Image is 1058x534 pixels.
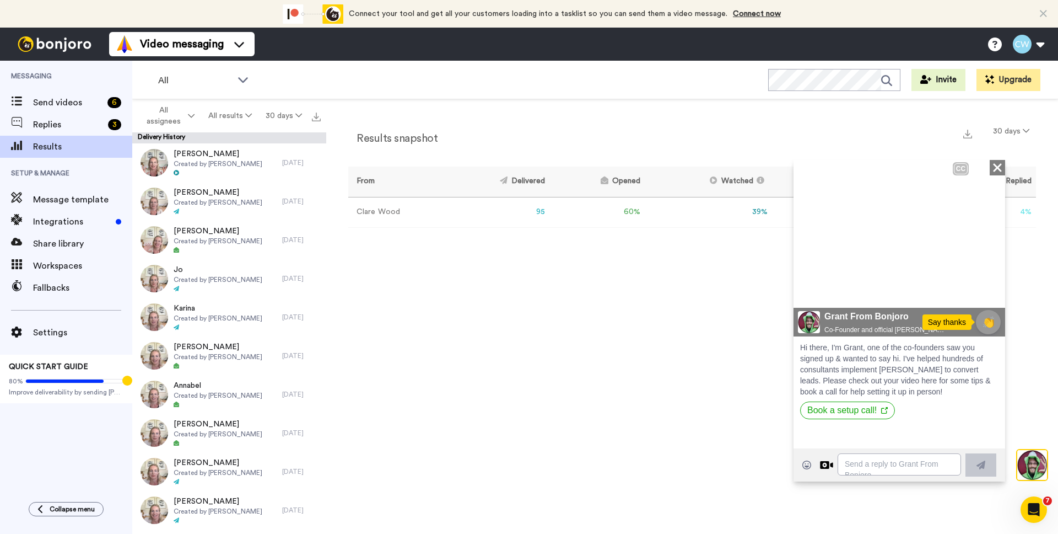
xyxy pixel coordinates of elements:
[174,380,262,391] span: Annabel
[33,118,104,131] span: Replies
[141,381,168,408] img: bd576cd7-c9cc-494d-b668-0031faf29840-thumb.jpg
[174,507,262,516] span: Created by [PERSON_NAME]
[132,259,326,298] a: JoCreated by [PERSON_NAME][DATE]
[174,303,262,314] span: Karina
[141,188,168,215] img: 77d93b54-a265-4f10-a92c-dbaf4ebd980c-thumb.jpg
[1,2,31,32] img: 3183ab3e-59ed-45f6-af1c-10226f767056-1659068401.jpg
[132,132,326,143] div: Delivery History
[129,154,178,170] div: Say thanks
[33,259,132,273] span: Workspaces
[348,197,445,227] td: Clare Wood
[33,326,132,339] span: Settings
[182,150,207,174] button: 👏
[9,377,23,386] span: 80%
[312,113,321,121] img: export.svg
[445,197,549,227] td: 95
[976,69,1040,91] button: Upgrade
[33,281,132,295] span: Fallbacks
[174,275,262,284] span: Created by [PERSON_NAME]
[88,247,94,254] div: Open on new window
[348,132,438,145] h2: Results snapshot
[33,96,103,109] span: Send videos
[132,414,326,452] a: [PERSON_NAME]Created by [PERSON_NAME][DATE]
[258,106,309,126] button: 30 days
[132,491,326,530] a: [PERSON_NAME]Created by [PERSON_NAME][DATE]
[174,159,262,168] span: Created by [PERSON_NAME]
[7,183,197,236] span: Hi there, I'm Grant, one of the co-founders saw you signed up & wanted to say hi. I've helped hun...
[1043,496,1052,505] span: 7
[141,265,168,292] img: d569b4c3-b162-4737-84d6-e87039392944-thumb.jpg
[202,106,259,126] button: All results
[174,226,262,237] span: [PERSON_NAME]
[549,167,645,197] th: Opened
[169,124,180,135] img: Mute/Unmute
[33,140,132,153] span: Results
[348,167,445,197] th: From
[645,197,772,227] td: 39 %
[141,496,168,524] img: 90b83059-07b1-4754-be5f-20517e74536d-thumb.jpg
[1021,496,1047,523] iframe: Intercom live chat
[174,496,262,507] span: [PERSON_NAME]
[13,36,96,52] img: bj-logo-header-white.svg
[174,237,262,245] span: Created by [PERSON_NAME]
[174,430,262,439] span: Created by [PERSON_NAME]
[986,121,1036,141] button: 30 days
[773,197,852,227] td: 14 %
[282,313,321,322] div: [DATE]
[50,505,95,514] span: Collapse menu
[911,69,965,91] button: Invite
[141,226,168,254] img: c6872a26-ab14-4005-8555-ecf50d2b4be7-thumb.jpg
[282,429,321,437] div: [DATE]
[9,388,123,397] span: Improve deliverability by sending [PERSON_NAME]’s from your own email
[445,167,549,197] th: Delivered
[134,100,202,131] button: All assignees
[26,298,40,312] div: Reply by Video
[282,274,321,283] div: [DATE]
[132,337,326,375] a: [PERSON_NAME]Created by [PERSON_NAME][DATE]
[191,124,202,135] img: Full screen
[645,167,772,197] th: Watched
[33,215,111,228] span: Integrations
[132,452,326,491] a: [PERSON_NAME]Created by [PERSON_NAME][DATE]
[141,458,168,485] img: 49670242-5f4c-4516-9e45-dcee807617f3-thumb.jpg
[132,143,326,182] a: [PERSON_NAME]Created by [PERSON_NAME][DATE]
[174,264,262,275] span: Jo
[9,363,88,371] span: QUICK START GUIDE
[183,154,207,170] span: 👏
[108,119,121,130] div: 3
[174,187,262,198] span: [PERSON_NAME]
[116,35,133,53] img: vm-color.svg
[158,74,232,87] span: All
[282,506,321,515] div: [DATE]
[141,342,168,370] img: 82fe246c-240c-4838-a67a-b9c7c0019653-thumb.jpg
[282,236,321,244] div: [DATE]
[963,130,972,138] img: export.svg
[174,148,262,159] span: [PERSON_NAME]
[33,237,132,250] span: Share library
[7,245,101,255] a: Book a setup call!
[309,108,324,124] button: Export all results that match these filters now.
[132,221,326,259] a: [PERSON_NAME]Created by [PERSON_NAME][DATE]
[174,457,262,468] span: [PERSON_NAME]
[174,391,262,400] span: Created by [PERSON_NAME]
[282,197,321,206] div: [DATE]
[282,390,321,399] div: [DATE]
[32,123,83,136] div: 00:01 | 01:06
[140,36,224,52] span: Video messaging
[160,3,174,14] div: CC
[29,502,104,516] button: Collapse menu
[7,242,101,259] button: Book a setup call!
[733,10,781,18] a: Connect now
[122,376,132,386] div: Tooltip anchor
[141,149,168,177] img: 8be584b5-1789-45bc-91e0-b6d670d331a2-thumb.jpg
[282,158,321,167] div: [DATE]
[174,419,262,430] span: [PERSON_NAME]
[174,341,262,353] span: [PERSON_NAME]
[960,125,975,141] button: Export a summary of each team member’s results that match this filter now.
[283,4,343,24] div: animation
[282,467,321,476] div: [DATE]
[773,167,852,197] th: Liked
[132,298,326,337] a: KarinaCreated by [PERSON_NAME][DATE]
[174,353,262,361] span: Created by [PERSON_NAME]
